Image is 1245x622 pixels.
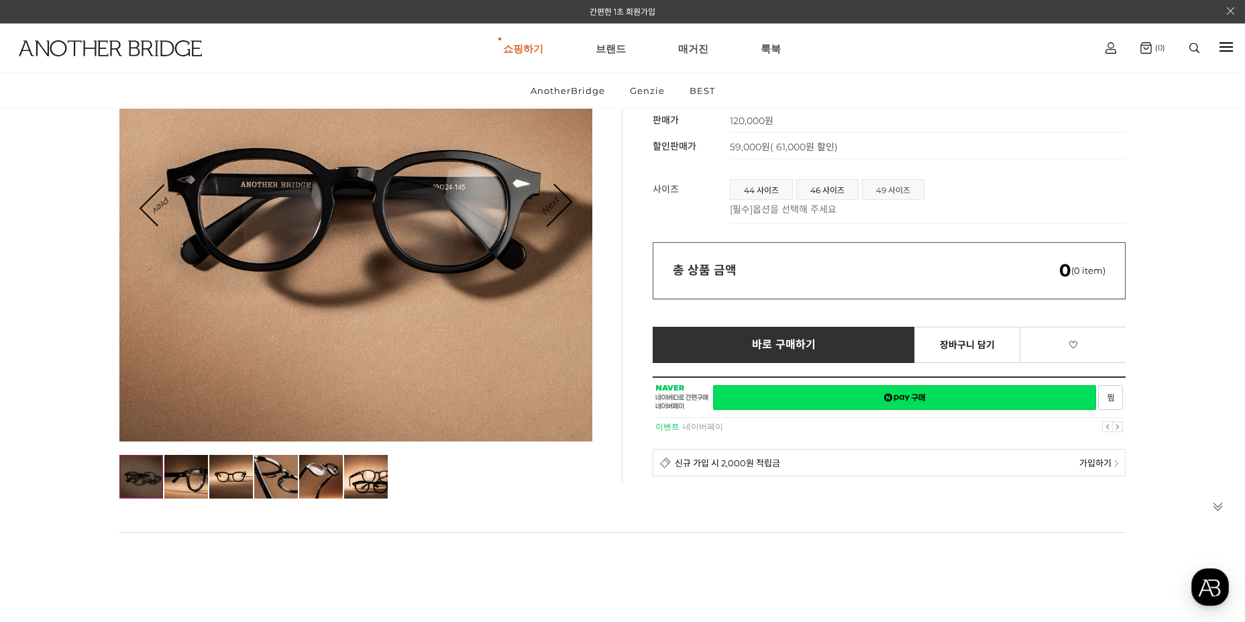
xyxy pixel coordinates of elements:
[1059,260,1071,281] em: 0
[1105,42,1116,54] img: cart
[675,456,780,469] span: 신규 가입 시 2,000원 적립금
[653,327,915,363] a: 바로 구매하기
[653,449,1126,476] a: 신규 가입 시 2,000원 적립금 가입하기
[141,185,181,225] a: Prev
[683,422,723,431] a: 네이버페이
[519,73,616,108] a: AnotherBridge
[862,179,924,200] li: 49 사이즈
[914,327,1021,363] a: 장바구니 담기
[753,203,836,215] span: 옵션을 선택해 주세요
[173,425,258,459] a: 설정
[730,202,1119,215] p: [필수]
[123,446,139,457] span: 대화
[4,425,89,459] a: 홈
[1098,385,1123,410] a: 새창
[207,446,223,456] span: 설정
[1140,42,1152,54] img: cart
[42,446,50,456] span: 홈
[596,24,626,72] a: 브랜드
[1059,265,1105,276] span: (0 item)
[730,115,773,127] strong: 120,000원
[1189,43,1199,53] img: search
[653,140,696,152] span: 할인판매가
[730,141,838,153] span: 59,000원
[89,425,173,459] a: 대화
[1140,42,1165,54] a: (0)
[796,179,859,200] li: 46 사이즈
[673,263,737,278] strong: 총 상품 금액
[678,73,726,108] a: BEST
[752,339,816,351] span: 바로 구매하기
[713,385,1096,410] a: 새창
[503,24,543,72] a: 쇼핑하기
[618,73,676,108] a: Genzie
[7,40,193,89] a: logo
[1079,456,1112,469] span: 가입하기
[590,7,655,17] a: 간편한 1초 회원가입
[529,185,571,226] a: Next
[730,179,793,200] li: 44 사이즈
[653,172,730,223] th: 사이즈
[797,180,858,199] a: 46 사이즈
[678,24,708,72] a: 매거진
[730,180,792,199] a: 44 사이즈
[761,24,781,72] a: 룩북
[19,40,202,56] img: logo
[770,141,838,153] span: ( 61,000원 할인)
[653,114,679,126] span: 판매가
[1114,460,1118,467] img: npay_sp_more.png
[655,422,680,431] strong: 이벤트
[1152,43,1165,52] span: (0)
[863,180,924,199] a: 49 사이즈
[660,457,671,468] img: detail_membership.png
[119,455,163,499] img: d8a971c8d4098888606ba367a792ad14.jpg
